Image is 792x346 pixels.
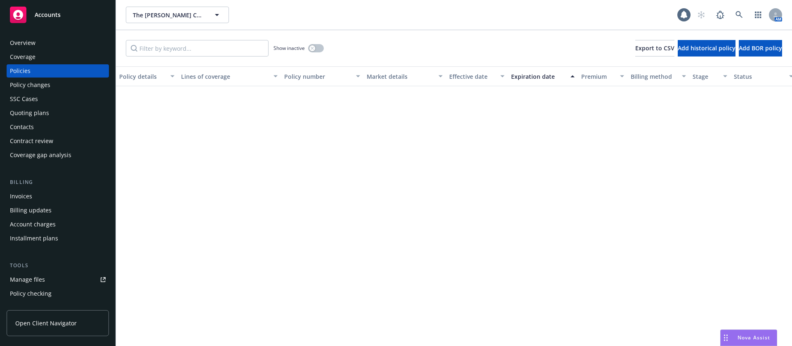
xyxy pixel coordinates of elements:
[7,232,109,245] a: Installment plans
[7,78,109,92] a: Policy changes
[7,287,109,300] a: Policy checking
[10,287,52,300] div: Policy checking
[10,218,56,231] div: Account charges
[178,66,281,86] button: Lines of coverage
[367,72,434,81] div: Market details
[449,72,495,81] div: Effective date
[133,11,204,19] span: The [PERSON_NAME] Company
[7,218,109,231] a: Account charges
[581,72,615,81] div: Premium
[10,134,53,148] div: Contract review
[7,50,109,64] a: Coverage
[508,66,578,86] button: Expiration date
[720,330,777,346] button: Nova Assist
[7,134,109,148] a: Contract review
[693,72,718,81] div: Stage
[721,330,731,346] div: Drag to move
[363,66,446,86] button: Market details
[750,7,766,23] a: Switch app
[7,190,109,203] a: Invoices
[10,36,35,49] div: Overview
[7,261,109,270] div: Tools
[10,232,58,245] div: Installment plans
[731,7,747,23] a: Search
[578,66,627,86] button: Premium
[7,178,109,186] div: Billing
[181,72,269,81] div: Lines of coverage
[10,301,62,314] div: Manage exposures
[689,66,731,86] button: Stage
[678,44,735,52] span: Add historical policy
[10,273,45,286] div: Manage files
[10,120,34,134] div: Contacts
[7,36,109,49] a: Overview
[7,148,109,162] a: Coverage gap analysis
[738,334,770,341] span: Nova Assist
[635,44,674,52] span: Export to CSV
[627,66,689,86] button: Billing method
[116,66,178,86] button: Policy details
[15,319,77,327] span: Open Client Navigator
[678,40,735,56] button: Add historical policy
[635,40,674,56] button: Export to CSV
[7,301,109,314] a: Manage exposures
[35,12,61,18] span: Accounts
[734,72,784,81] div: Status
[7,120,109,134] a: Contacts
[7,92,109,106] a: SSC Cases
[10,78,50,92] div: Policy changes
[693,7,709,23] a: Start snowing
[273,45,305,52] span: Show inactive
[7,106,109,120] a: Quoting plans
[281,66,363,86] button: Policy number
[712,7,728,23] a: Report a Bug
[126,7,229,23] button: The [PERSON_NAME] Company
[7,3,109,26] a: Accounts
[10,92,38,106] div: SSC Cases
[10,106,49,120] div: Quoting plans
[446,66,508,86] button: Effective date
[739,44,782,52] span: Add BOR policy
[10,190,32,203] div: Invoices
[119,72,165,81] div: Policy details
[631,72,677,81] div: Billing method
[126,40,269,56] input: Filter by keyword...
[10,204,52,217] div: Billing updates
[10,148,71,162] div: Coverage gap analysis
[10,64,31,78] div: Policies
[739,40,782,56] button: Add BOR policy
[284,72,351,81] div: Policy number
[7,273,109,286] a: Manage files
[511,72,566,81] div: Expiration date
[7,64,109,78] a: Policies
[10,50,35,64] div: Coverage
[7,204,109,217] a: Billing updates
